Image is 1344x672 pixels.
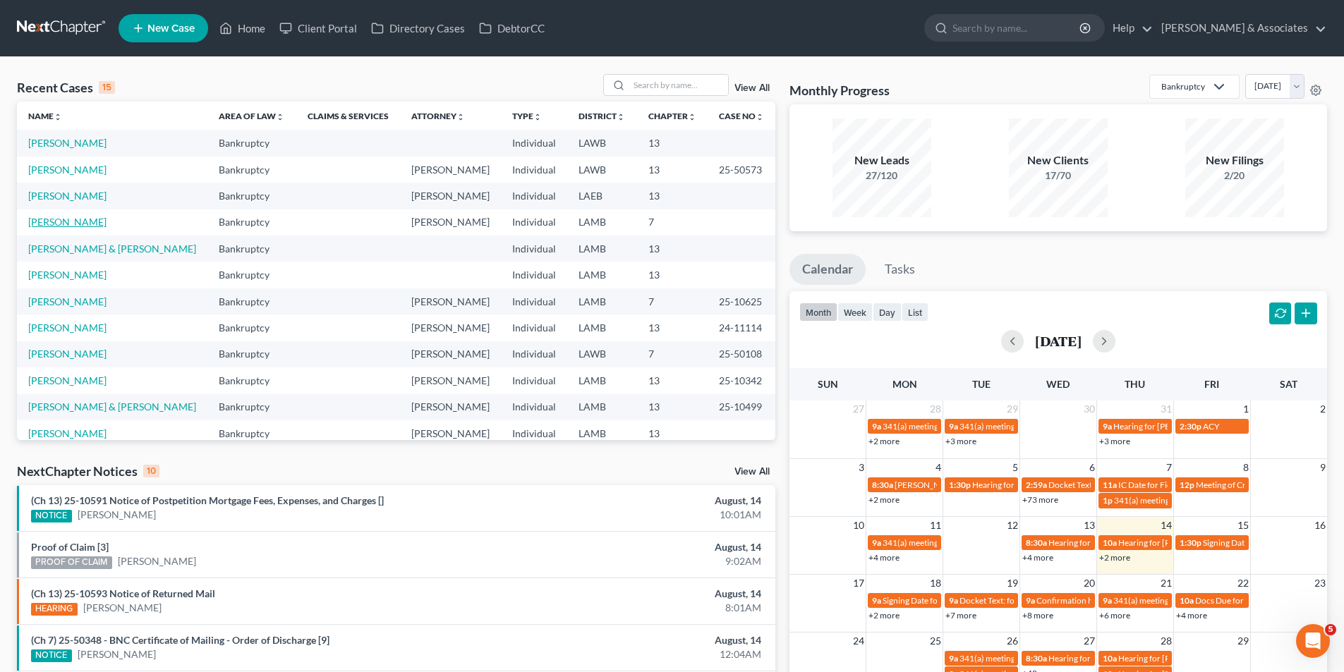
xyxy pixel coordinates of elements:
div: 2/20 [1185,169,1284,183]
td: 13 [637,367,708,393]
span: 27 [852,401,866,417]
span: 12 [1005,517,1019,534]
div: 10 [143,465,159,477]
span: 23 [1313,575,1327,592]
div: August, 14 [527,494,761,508]
span: 30 [1082,401,1096,417]
a: Calendar [789,254,866,285]
span: Docket Text: for [PERSON_NAME] & [PERSON_NAME] [1048,479,1249,490]
td: Individual [501,209,567,236]
a: [PERSON_NAME] [28,348,107,360]
a: [PERSON_NAME] [28,427,107,439]
a: DebtorCC [472,16,552,41]
span: Confirmation hearing for Dually [PERSON_NAME] & [PERSON_NAME] [1036,595,1297,606]
span: 1:30p [1180,537,1201,548]
td: LAWB [567,341,636,367]
td: LAMB [567,288,636,314]
td: [PERSON_NAME] [400,420,501,446]
span: 11 [928,517,943,534]
a: +2 more [868,610,900,621]
span: 27 [1082,633,1096,649]
span: Hearing for [PERSON_NAME] [1118,537,1228,548]
td: 13 [637,420,708,446]
span: 3 [857,459,866,476]
span: Fri [1204,378,1219,390]
span: Sun [818,378,838,390]
h3: Monthly Progress [789,82,890,99]
a: [PERSON_NAME] [28,374,107,386]
button: week [837,303,873,322]
span: ACY [1203,421,1219,432]
th: Claims & Services [296,102,400,130]
div: Recent Cases [17,79,115,96]
td: LAMB [567,314,636,341]
div: New Clients [1009,152,1108,169]
span: 7 [1165,459,1173,476]
span: 2 [1319,401,1327,417]
a: Help [1106,16,1153,41]
td: 25-50108 [708,341,775,367]
td: LAMB [567,262,636,288]
td: 25-10342 [708,367,775,393]
span: 12p [1180,479,1194,490]
a: [PERSON_NAME] & Associates [1154,16,1326,41]
span: [PERSON_NAME] - Trial [895,479,983,490]
td: 13 [637,262,708,288]
td: [PERSON_NAME] [400,209,501,236]
span: Sat [1280,378,1297,390]
td: Individual [501,394,567,420]
span: 8:30a [1026,653,1047,664]
td: 24-11114 [708,314,775,341]
button: month [799,303,837,322]
td: 13 [637,183,708,209]
input: Search by name... [952,15,1082,41]
td: 25-10499 [708,394,775,420]
span: 8:30a [1026,537,1047,548]
a: Home [212,16,272,41]
span: 8 [1242,459,1250,476]
span: IC Date for Fields, Wanketa [1118,479,1218,490]
span: 1 [1242,401,1250,417]
a: [PERSON_NAME] [28,137,107,149]
div: August, 14 [527,633,761,647]
span: 10a [1103,537,1117,548]
span: 9a [1026,595,1035,606]
a: [PERSON_NAME] [28,269,107,281]
span: 20 [1082,575,1096,592]
span: 9a [872,595,881,606]
div: New Filings [1185,152,1284,169]
td: Bankruptcy [207,236,296,262]
span: 19 [1005,575,1019,592]
span: Hearing for [PERSON_NAME] [1048,653,1158,664]
span: 17 [852,575,866,592]
a: Case Nounfold_more [719,111,764,121]
span: 4 [934,459,943,476]
span: Hearing for [PERSON_NAME] & [PERSON_NAME] [1048,537,1233,548]
span: 9a [949,653,958,664]
span: 26 [1005,633,1019,649]
td: Individual [501,236,567,262]
span: 341(a) meeting for [PERSON_NAME] [1114,495,1250,506]
div: 8:01AM [527,601,761,615]
span: 9 [1319,459,1327,476]
a: +4 more [1176,610,1207,621]
div: PROOF OF CLAIM [31,556,112,569]
td: Bankruptcy [207,183,296,209]
a: +4 more [1022,552,1053,563]
span: 18 [928,575,943,592]
span: 341(a) meeting for [PERSON_NAME] [959,653,1096,664]
a: [PERSON_NAME] [28,295,107,307]
span: Hearing for [PERSON_NAME] [1118,653,1228,664]
span: 10a [1180,595,1194,606]
span: 22 [1236,575,1250,592]
a: Attorneyunfold_more [411,111,465,121]
a: Chapterunfold_more [648,111,696,121]
td: Bankruptcy [207,394,296,420]
span: Hearing for [PERSON_NAME] [1113,421,1223,432]
span: 16 [1313,517,1327,534]
div: 10:01AM [527,508,761,522]
td: Individual [501,262,567,288]
i: unfold_more [276,113,284,121]
span: Signing Date for [PERSON_NAME] [883,595,1009,606]
span: 2:30p [1180,421,1201,432]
